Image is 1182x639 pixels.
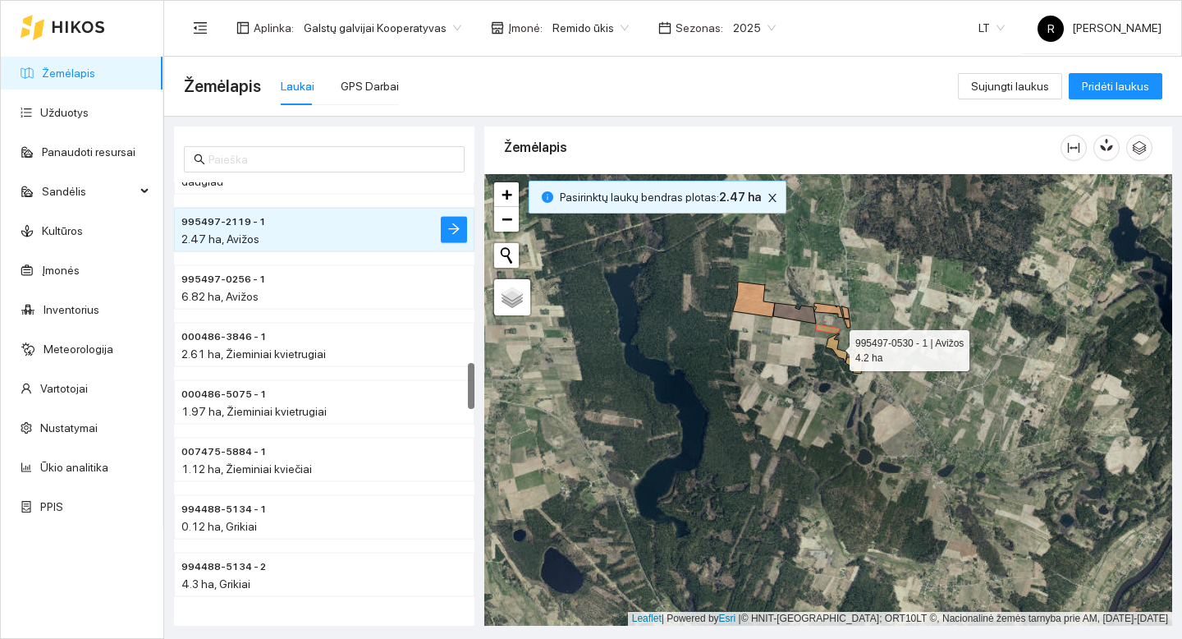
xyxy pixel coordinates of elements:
[42,67,95,80] a: Žemėlapis
[42,175,135,208] span: Sandėlis
[763,188,782,208] button: close
[542,191,553,203] span: info-circle
[44,303,99,316] a: Inventorius
[1069,80,1162,93] a: Pridėti laukus
[1061,141,1086,154] span: column-width
[40,461,108,474] a: Ūkio analitika
[254,19,294,37] span: Aplinka :
[194,154,205,165] span: search
[181,290,259,303] span: 6.82 ha, Avižos
[184,73,261,99] span: Žemėlapis
[1061,135,1087,161] button: column-width
[447,223,460,238] span: arrow-right
[508,19,543,37] span: Įmonė :
[181,347,326,361] span: 2.61 ha, Žieminiai kvietrugiai
[40,382,88,395] a: Vartotojai
[40,106,89,119] a: Užduotys
[1047,16,1055,42] span: R
[341,77,399,95] div: GPS Darbai
[181,577,250,591] span: 4.3 ha, Grikiai
[502,184,512,205] span: +
[181,462,312,476] span: 1.12 ha, Žieminiai kviečiai
[739,613,741,624] span: |
[1069,73,1162,99] button: Pridėti laukus
[44,342,113,356] a: Meteorologija
[763,192,781,204] span: close
[42,145,135,159] a: Panaudoti resursai
[181,520,257,533] span: 0.12 ha, Grikiai
[181,157,392,188] span: 0.97 ha, [PERSON_NAME] pieva 5 metų ir daugiau
[676,19,723,37] span: Sezonas :
[184,11,217,44] button: menu-fold
[40,500,63,513] a: PPIS
[494,207,519,232] a: Zoom out
[181,405,327,418] span: 1.97 ha, Žieminiai kvietrugiai
[978,16,1005,40] span: LT
[502,209,512,229] span: −
[552,16,629,40] span: Remido ūkis
[971,77,1049,95] span: Sujungti laukus
[208,150,455,168] input: Paieška
[958,73,1062,99] button: Sujungti laukus
[42,264,80,277] a: Įmonės
[733,16,776,40] span: 2025
[181,232,259,246] span: 2.47 ha, Avižos
[504,124,1061,171] div: Žemėlapis
[181,559,266,575] span: 994488-5134 - 2
[1038,21,1161,34] span: [PERSON_NAME]
[658,21,671,34] span: calendar
[560,188,761,206] span: Pasirinktų laukų bendras plotas :
[181,502,267,517] span: 994488-5134 - 1
[181,214,266,230] span: 995497-2119 - 1
[40,421,98,434] a: Nustatymai
[1082,77,1149,95] span: Pridėti laukus
[193,21,208,35] span: menu-fold
[719,191,761,204] b: 2.47 ha
[494,243,519,268] button: Initiate a new search
[494,279,530,315] a: Layers
[628,612,1172,626] div: | Powered by © HNIT-[GEOGRAPHIC_DATA]; ORT10LT ©, Nacionalinė žemės tarnyba prie AM, [DATE]-[DATE]
[958,80,1062,93] a: Sujungti laukus
[181,329,267,345] span: 000486-3846 - 1
[632,613,662,624] a: Leaflet
[42,224,83,237] a: Kultūros
[236,21,250,34] span: layout
[304,16,461,40] span: Galstų galvijai Kooperatyvas
[181,272,266,287] span: 995497-0256 - 1
[494,182,519,207] a: Zoom in
[719,613,736,624] a: Esri
[181,387,267,402] span: 000486-5075 - 1
[181,444,267,460] span: 007475-5884 - 1
[281,77,314,95] div: Laukai
[441,217,467,243] button: arrow-right
[491,21,504,34] span: shop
